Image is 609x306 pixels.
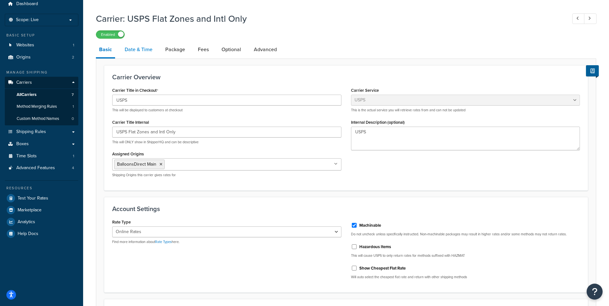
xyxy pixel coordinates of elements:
li: Custom Method Names [5,113,78,125]
label: Hazardous Items [359,244,391,250]
li: Carriers [5,77,78,125]
a: Rate Types [155,239,172,244]
a: Custom Method Names0 [5,113,78,125]
a: Previous Record [572,13,585,24]
a: Method Merging Rules1 [5,101,78,113]
span: All Carriers [17,92,36,98]
a: Time Slots1 [5,150,78,162]
span: 2 [72,55,74,60]
label: Rate Type [112,220,131,224]
a: Advanced [251,42,280,57]
a: Shipping Rules [5,126,78,138]
span: 0 [72,116,74,122]
button: Show Help Docs [586,65,599,76]
span: 1 [73,153,74,159]
p: Find more information about here. [112,239,341,244]
span: Time Slots [16,153,37,159]
p: This will be displayed to customers at checkout [112,108,341,113]
a: Analytics [5,216,78,228]
p: Do not uncheck unless specifically instructed. Non-machinable packages may result in higher rates... [351,232,580,237]
a: Help Docs [5,228,78,239]
span: Origins [16,55,31,60]
a: Basic [96,42,115,59]
li: Origins [5,51,78,63]
a: Advanced Features4 [5,162,78,174]
span: Boxes [16,141,29,147]
button: Open Resource Center [587,284,603,300]
span: 1 [73,104,74,109]
label: Enabled [96,31,124,38]
p: This will cause USPS to only return rates for methods suffixed with HAZMAT [351,253,580,258]
span: Test Your Rates [18,196,48,201]
span: 1 [73,43,74,48]
a: Websites1 [5,39,78,51]
label: Carrier Service [351,88,379,93]
li: Time Slots [5,150,78,162]
h1: Carrier: USPS Flat Zones and Intl Only [96,12,560,25]
li: Advanced Features [5,162,78,174]
a: Origins2 [5,51,78,63]
span: Carriers [16,80,32,85]
span: Advanced Features [16,165,55,171]
label: Carrier Title Internal [112,120,149,125]
p: Will auto select the cheapest flat rate and return with other shipping methods [351,275,580,279]
div: Resources [5,185,78,191]
span: 4 [72,165,74,171]
label: Internal Description (optional) [351,120,405,125]
span: Websites [16,43,34,48]
li: Method Merging Rules [5,101,78,113]
a: Package [162,42,188,57]
span: Help Docs [18,231,38,237]
span: Shipping Rules [16,129,46,135]
a: Test Your Rates [5,192,78,204]
span: Custom Method Names [17,116,59,122]
div: Manage Shipping [5,70,78,75]
span: Scope: Live [16,17,39,23]
p: This will ONLY show in ShipperHQ and can be descriptive [112,140,341,145]
a: Date & Time [121,42,156,57]
label: Show Cheapest Flat Rate [359,265,406,271]
span: Dashboard [16,1,38,7]
a: Optional [218,42,244,57]
h3: Carrier Overview [112,74,580,81]
a: Marketplace [5,204,78,216]
label: Assigned Origins [112,152,144,156]
li: Websites [5,39,78,51]
label: Carrier Title in Checkout [112,88,158,93]
span: BalloonsDirect Main [117,161,156,168]
a: Next Record [584,13,597,24]
span: Marketplace [18,208,42,213]
span: Analytics [18,219,35,225]
a: Carriers [5,77,78,89]
textarea: USPS [351,127,580,150]
p: Shipping Origins this carrier gives rates for [112,173,341,177]
label: Machinable [359,223,381,228]
a: AllCarriers7 [5,89,78,101]
p: This is the actual service you will retrieve rates from and can not be updated [351,108,580,113]
span: 7 [72,92,74,98]
h3: Account Settings [112,205,580,212]
div: Basic Setup [5,33,78,38]
span: Method Merging Rules [17,104,57,109]
a: Fees [195,42,212,57]
a: Boxes [5,138,78,150]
